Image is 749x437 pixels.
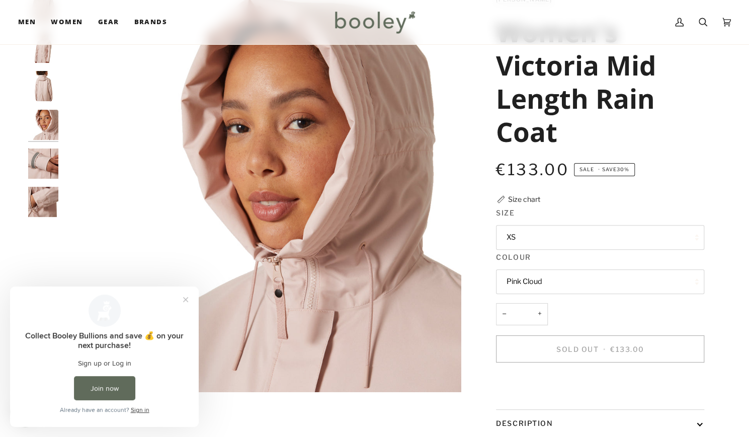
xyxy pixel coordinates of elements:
[496,252,531,262] span: Colour
[28,33,58,63] img: Helly Hansen Women's Victoria Mid Length Raincoat Pink Cloud - Booley Galway
[51,17,82,27] span: Women
[28,110,58,140] img: Helly Hansen Women's Victoria Mid Length Raincoat Pink Cloud - Booley Galway
[601,345,608,353] span: •
[496,269,704,294] button: Pink Cloud
[18,17,36,27] span: Men
[28,71,58,101] img: Helly Hansen Women's Victoria Mid Length Raincoat Pink Cloud - Booley Galway
[617,167,629,172] span: 30%
[496,160,569,179] span: €133.00
[556,345,599,353] span: Sold Out
[508,194,540,204] div: Size chart
[28,149,58,179] img: Helly Hansen Women's Victoria Mid Length Raincoat Pink Cloud - Booley Galway
[610,345,644,353] span: €133.00
[28,187,58,217] img: Helly Hansen Women's Victoria Mid Length Raincoat Pink Cloud - Booley Galway
[496,225,704,250] button: XS
[98,17,119,27] span: Gear
[532,303,548,326] button: +
[330,8,419,37] img: Booley
[496,303,548,326] input: Quantity
[579,167,594,172] span: Sale
[134,17,167,27] span: Brands
[496,207,515,218] span: Size
[496,335,704,362] button: Sold Out • €133.00
[496,410,704,436] button: Description
[596,167,602,172] em: •
[496,303,512,326] button: −
[496,15,697,149] h1: Women's Victoria Mid Length Rain Coat
[10,286,199,427] iframe: Loyalty program pop-up with offers and actions
[574,163,635,176] span: Save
